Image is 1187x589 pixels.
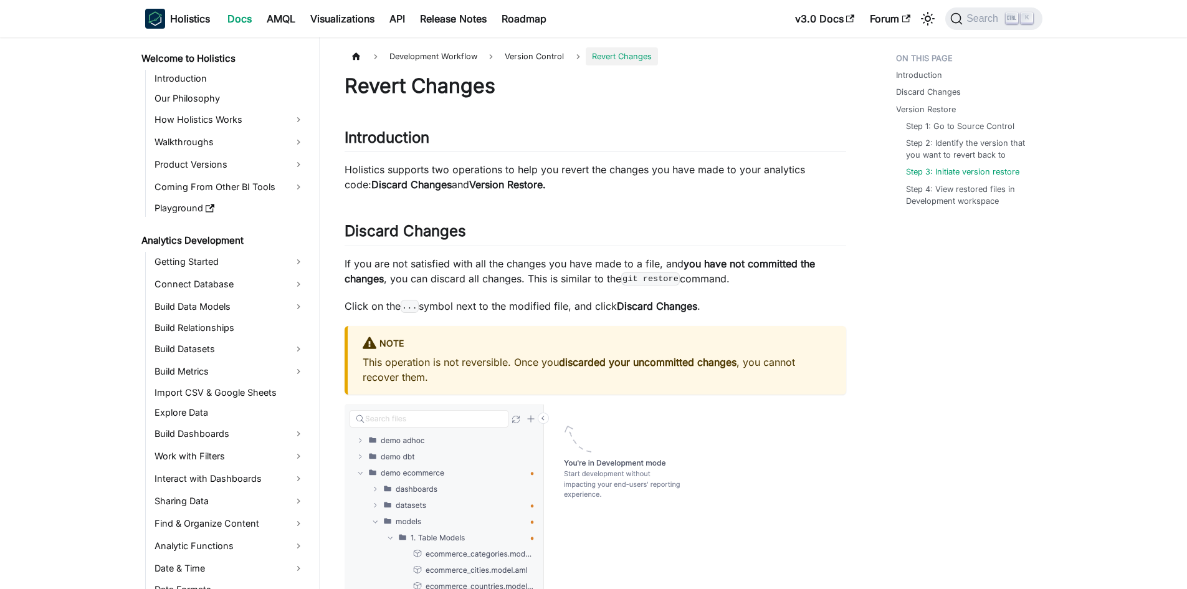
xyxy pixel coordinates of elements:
[151,384,308,401] a: Import CSV & Google Sheets
[151,404,308,421] a: Explore Data
[259,9,303,29] a: AMQL
[151,297,308,317] a: Build Data Models
[345,128,846,152] h2: Introduction
[945,7,1042,30] button: Search (Ctrl+K)
[345,47,368,65] a: Home page
[151,110,308,130] a: How Holistics Works
[145,9,165,29] img: Holistics
[138,232,308,249] a: Analytics Development
[151,446,308,466] a: Work with Filters
[151,424,308,444] a: Build Dashboards
[1021,12,1033,24] kbd: K
[151,252,308,272] a: Getting Started
[906,166,1019,178] a: Step 3: Initiate version restore
[621,272,680,285] code: git restore
[494,9,554,29] a: Roadmap
[170,11,210,26] b: Holistics
[151,319,308,337] a: Build Relationships
[151,536,308,556] a: Analytic Functions
[862,9,918,29] a: Forum
[382,9,412,29] a: API
[617,300,697,312] strong: Discard Changes
[906,120,1014,132] a: Step 1: Go to Source Control
[363,336,831,352] div: Note
[345,256,846,286] p: If you are not satisfied with all the changes you have made to a file, and , you can discard all ...
[345,222,846,246] h2: Discard Changes
[151,339,308,359] a: Build Datasets
[145,9,210,29] a: HolisticsHolistics
[906,137,1030,161] a: Step 2: Identify the version that you want to revert back to
[498,47,570,65] span: Version Control
[303,9,382,29] a: Visualizations
[401,300,419,312] code: ...
[469,178,546,191] strong: Version Restore.
[412,9,494,29] a: Release Notes
[345,162,846,192] p: Holistics supports two operations to help you revert the changes you have made to your analytics ...
[151,558,308,578] a: Date & Time
[896,103,956,115] a: Version Restore
[896,86,961,98] a: Discard Changes
[963,13,1006,24] span: Search
[363,355,831,385] p: This operation is not reversible. Once you , you cannot recover them.
[906,183,1030,207] a: Step 4: View restored files in Development workspace
[345,74,846,98] h1: Revert Changes
[151,199,308,217] a: Playground
[151,469,308,489] a: Interact with Dashboards
[151,70,308,87] a: Introduction
[151,491,308,511] a: Sharing Data
[151,177,308,197] a: Coming From Other BI Tools
[918,9,938,29] button: Switch between dark and light mode (currently light mode)
[151,514,308,534] a: Find & Organize Content
[220,9,259,29] a: Docs
[559,356,737,368] strong: discarded your uncommitted changes
[151,132,308,152] a: Walkthroughs
[345,47,846,65] nav: Breadcrumbs
[151,155,308,175] a: Product Versions
[138,50,308,67] a: Welcome to Holistics
[151,274,308,294] a: Connect Database
[345,299,846,314] p: Click on the symbol next to the modified file, and click .
[345,257,815,285] strong: you have not committed the changes
[586,47,658,65] span: Revert Changes
[151,362,308,381] a: Build Metrics
[371,178,452,191] strong: Discard Changes
[896,69,942,81] a: Introduction
[788,9,862,29] a: v3.0 Docs
[151,90,308,107] a: Our Philosophy
[383,47,484,65] span: Development Workflow
[133,37,320,589] nav: Docs sidebar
